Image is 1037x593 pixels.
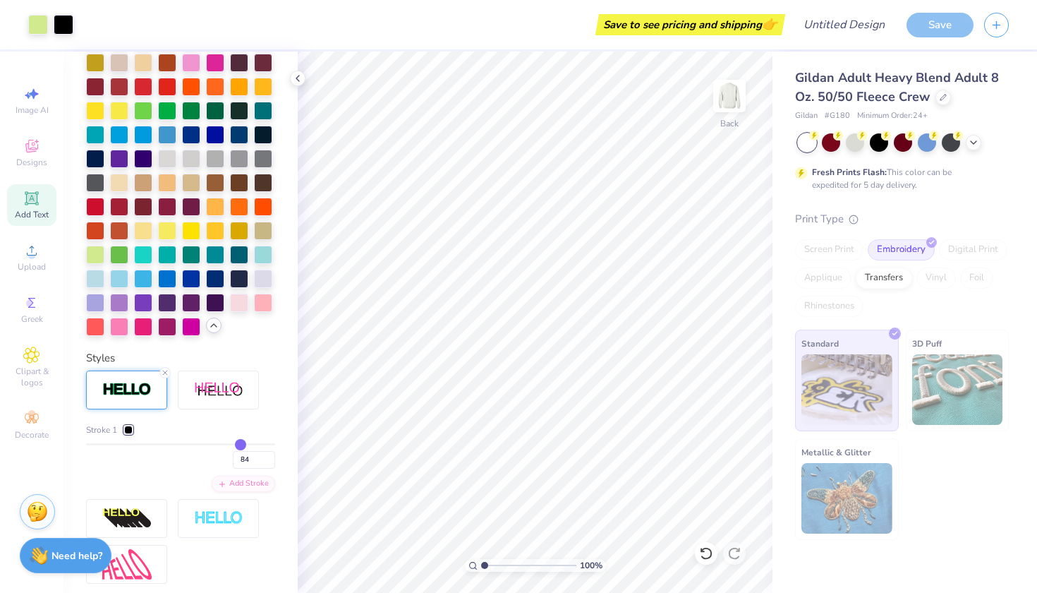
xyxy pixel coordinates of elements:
img: Free Distort [102,549,152,580]
span: Decorate [15,429,49,441]
div: Screen Print [795,239,863,260]
span: Image AI [16,104,49,116]
img: Back [715,82,744,110]
div: Print Type [795,211,1009,227]
img: Negative Space [194,510,243,527]
div: Vinyl [916,268,956,289]
span: # G180 [825,110,850,122]
div: Digital Print [939,239,1007,260]
div: Transfers [856,268,912,289]
input: Untitled Design [792,11,896,39]
span: Designs [16,157,47,168]
span: Stroke 1 [86,424,117,436]
img: Stroke [102,382,152,398]
span: Gildan Adult Heavy Blend Adult 8 Oz. 50/50 Fleece Crew [795,69,999,105]
span: Standard [801,336,839,351]
img: Standard [801,354,892,425]
span: Gildan [795,110,818,122]
img: 3d Illusion [102,508,152,530]
span: 👉 [762,16,777,32]
img: 3D Puff [912,354,1003,425]
span: Add Text [15,209,49,220]
span: Minimum Order: 24 + [857,110,928,122]
div: Rhinestones [795,296,863,317]
strong: Fresh Prints Flash: [812,167,887,178]
span: 3D Puff [912,336,942,351]
div: This color can be expedited for 5 day delivery. [812,166,986,191]
img: Metallic & Glitter [801,463,892,534]
div: Save to see pricing and shipping [599,14,782,35]
strong: Need help? [51,549,102,563]
span: Upload [18,261,46,272]
div: Styles [86,350,275,366]
span: Greek [21,313,43,325]
span: Clipart & logos [7,366,56,388]
span: 100 % [580,559,602,572]
div: Foil [960,268,993,289]
div: Back [720,117,739,130]
span: Metallic & Glitter [801,445,871,460]
img: Shadow [194,381,243,399]
div: Embroidery [868,239,935,260]
div: Applique [795,268,851,289]
div: Add Stroke [212,476,275,492]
